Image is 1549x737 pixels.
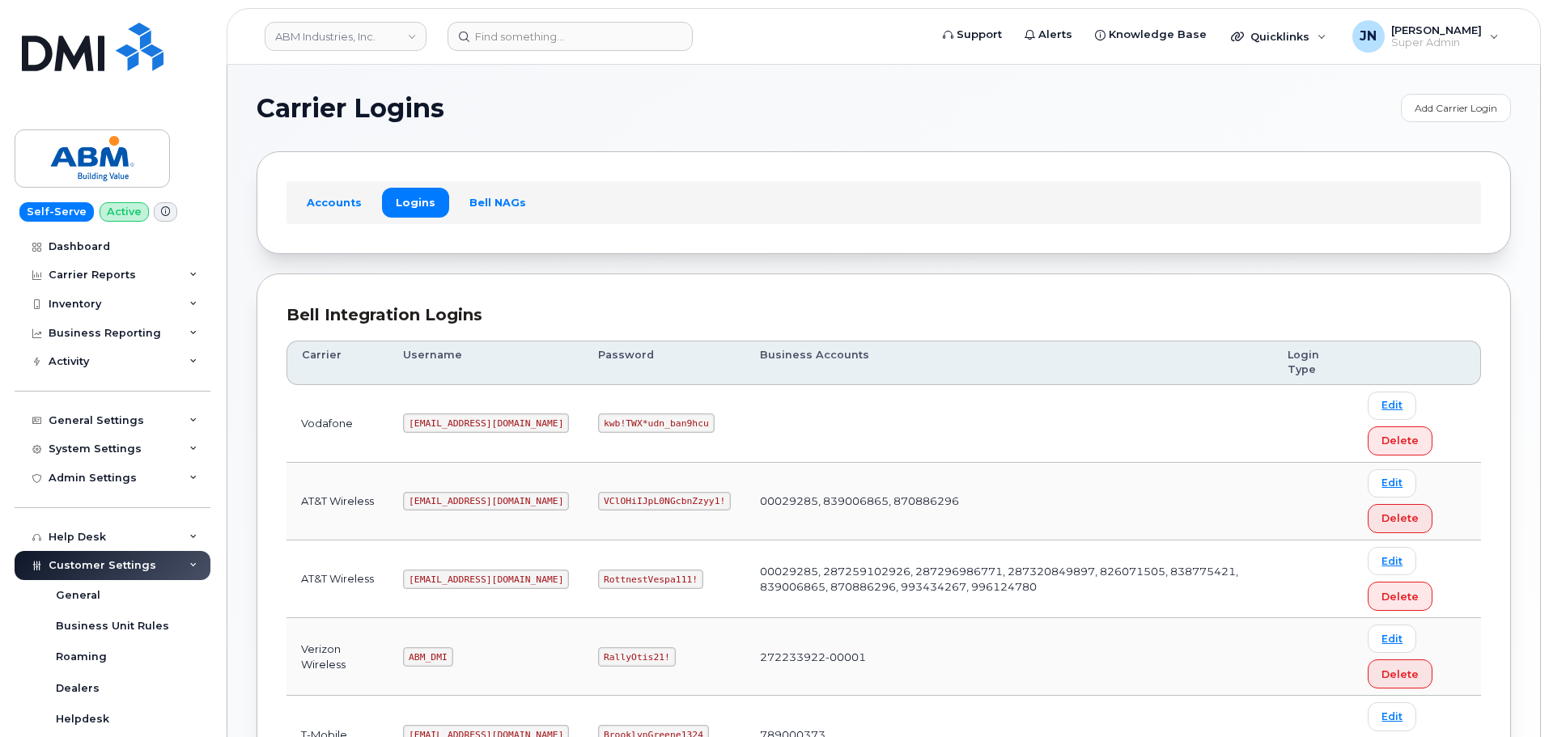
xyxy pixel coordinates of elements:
[1381,667,1419,682] span: Delete
[286,618,388,696] td: Verizon Wireless
[1368,392,1416,420] a: Edit
[293,188,376,217] a: Accounts
[1381,589,1419,604] span: Delete
[403,492,569,511] code: [EMAIL_ADDRESS][DOMAIN_NAME]
[1368,659,1432,688] button: Delete
[1368,469,1416,498] a: Edit
[382,188,449,217] a: Logins
[286,463,388,540] td: AT&T Wireless
[403,413,569,433] code: [EMAIL_ADDRESS][DOMAIN_NAME]
[286,303,1481,327] div: Bell Integration Logins
[286,540,388,618] td: AT&T Wireless
[403,570,569,589] code: [EMAIL_ADDRESS][DOMAIN_NAME]
[456,188,540,217] a: Bell NAGs
[1381,433,1419,448] span: Delete
[1368,625,1416,653] a: Edit
[286,341,388,385] th: Carrier
[1368,582,1432,611] button: Delete
[1381,510,1419,526] span: Delete
[1368,426,1432,455] button: Delete
[1368,547,1416,575] a: Edit
[403,647,452,667] code: ABM_DMI
[745,341,1273,385] th: Business Accounts
[1368,504,1432,533] button: Delete
[745,540,1273,618] td: 00029285, 287259102926, 287296986771, 287320849897, 826071505, 838775421, 839006865, 870886296, 9...
[598,413,714,433] code: kwb!TWX*udn_ban9hcu
[257,96,444,121] span: Carrier Logins
[598,570,703,589] code: RottnestVespa111!
[286,385,388,463] td: Vodafone
[1401,94,1511,122] a: Add Carrier Login
[745,618,1273,696] td: 272233922-00001
[584,341,745,385] th: Password
[1273,341,1353,385] th: Login Type
[598,647,675,667] code: RallyOtis21!
[388,341,584,385] th: Username
[745,463,1273,540] td: 00029285, 839006865, 870886296
[598,492,731,511] code: VClOHiIJpL0NGcbnZzyy1!
[1368,702,1416,731] a: Edit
